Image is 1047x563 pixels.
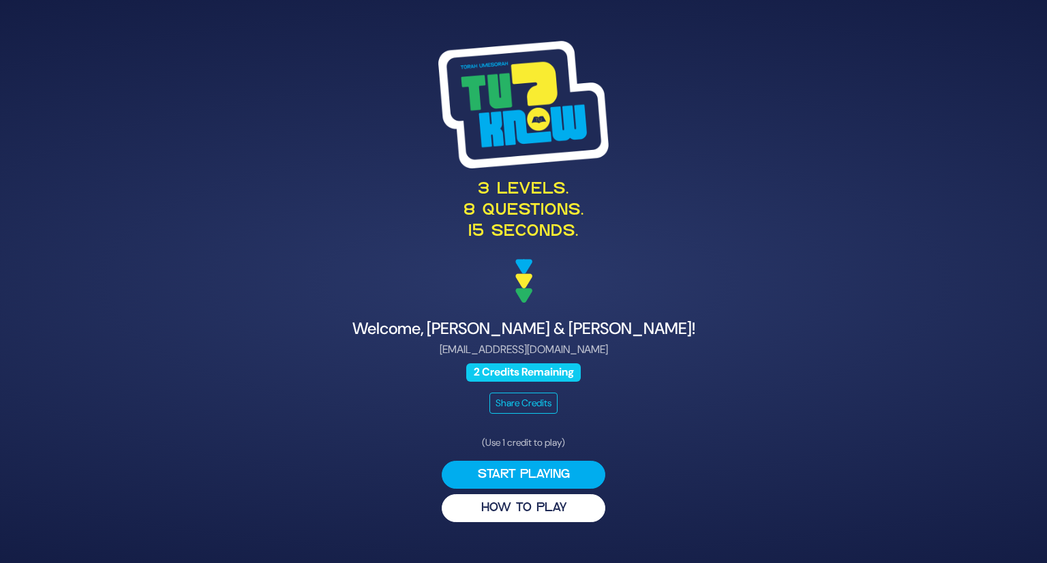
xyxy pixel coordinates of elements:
[191,179,856,243] p: 3 levels. 8 questions. 15 seconds.
[466,363,581,382] span: 2 Credits Remaining
[442,436,605,450] p: (Use 1 credit to play)
[489,393,558,414] button: Share Credits
[191,319,856,339] h4: Welcome, [PERSON_NAME] & [PERSON_NAME]!
[438,41,609,168] img: Tournament Logo
[515,259,532,303] img: decoration arrows
[442,494,605,522] button: HOW TO PLAY
[191,341,856,358] p: [EMAIL_ADDRESS][DOMAIN_NAME]
[442,461,605,489] button: Start Playing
